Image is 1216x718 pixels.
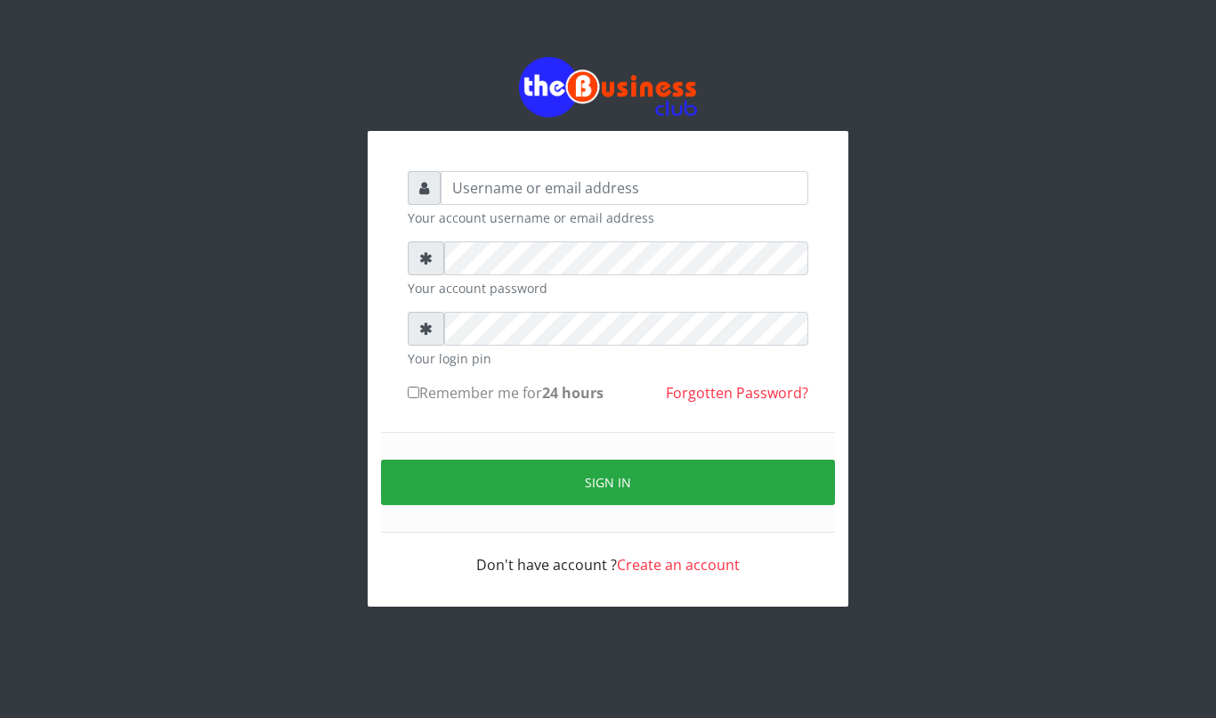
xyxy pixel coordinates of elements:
a: Create an account [617,555,740,575]
button: Sign in [381,460,835,505]
small: Your login pin [408,349,808,368]
a: Forgotten Password? [666,383,808,403]
label: Remember me for [408,382,604,404]
input: Username or email address [441,171,808,205]
b: 24 hours [542,383,604,403]
input: Remember me for24 hours [408,387,419,398]
small: Your account password [408,279,808,298]
div: Don't have account ? [408,533,808,575]
small: Your account username or email address [408,208,808,227]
